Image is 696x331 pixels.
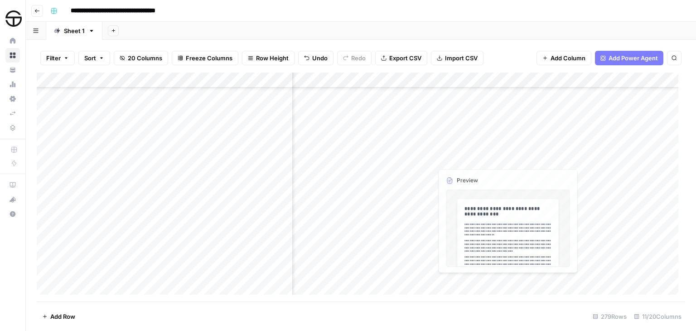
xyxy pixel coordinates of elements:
[50,312,75,321] span: Add Row
[351,54,366,63] span: Redo
[5,7,20,30] button: Workspace: SimpleTire
[46,54,61,63] span: Filter
[5,192,20,207] button: What's new?
[609,54,658,63] span: Add Power Agent
[5,92,20,106] a: Settings
[5,10,22,27] img: SimpleTire Logo
[431,51,483,65] button: Import CSV
[172,51,238,65] button: Freeze Columns
[6,193,19,206] div: What's new?
[445,54,478,63] span: Import CSV
[375,51,427,65] button: Export CSV
[536,51,591,65] button: Add Column
[5,207,20,221] button: Help + Support
[186,54,232,63] span: Freeze Columns
[337,51,372,65] button: Redo
[64,26,85,35] div: Sheet 1
[37,309,81,324] button: Add Row
[5,63,20,77] a: Your Data
[589,309,630,324] div: 279 Rows
[5,48,20,63] a: Browse
[312,54,328,63] span: Undo
[40,51,75,65] button: Filter
[5,178,20,192] a: AirOps Academy
[389,54,421,63] span: Export CSV
[84,54,96,63] span: Sort
[5,77,20,92] a: Usage
[630,309,685,324] div: 11/20 Columns
[5,121,20,135] a: Data Library
[46,22,102,40] a: Sheet 1
[298,51,333,65] button: Undo
[114,51,168,65] button: 20 Columns
[128,54,162,63] span: 20 Columns
[5,34,20,48] a: Home
[5,106,20,121] a: Syncs
[242,51,295,65] button: Row Height
[551,54,585,63] span: Add Column
[595,51,663,65] button: Add Power Agent
[256,54,289,63] span: Row Height
[78,51,110,65] button: Sort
